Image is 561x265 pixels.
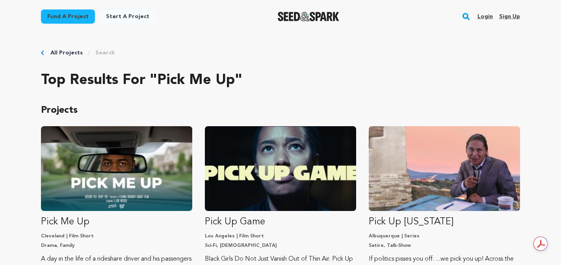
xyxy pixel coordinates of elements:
p: Satire, Talk-Show [369,243,520,249]
p: Los Angeles | Film Short [205,233,356,239]
p: Pick Up Game [205,216,356,228]
a: Login [477,10,493,23]
p: Drama, Family [41,243,192,249]
div: Breadcrumb [41,49,520,57]
a: Seed&Spark Homepage [278,12,340,21]
p: Cleveland | Film Short [41,233,192,239]
a: All Projects [50,49,83,57]
p: Albuquerque | Series [369,233,520,239]
p: Pick Me Up [41,216,192,228]
p: Sci-Fi, [DEMOGRAPHIC_DATA] [205,243,356,249]
h2: Top results for "pick me up" [41,73,520,88]
a: Search [95,49,115,57]
a: Sign up [499,10,520,23]
a: Start a project [100,9,156,24]
p: Projects [41,104,520,117]
a: Fund a project [41,9,95,24]
img: Seed&Spark Logo Dark Mode [278,12,340,21]
p: Pick Up [US_STATE] [369,216,520,228]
